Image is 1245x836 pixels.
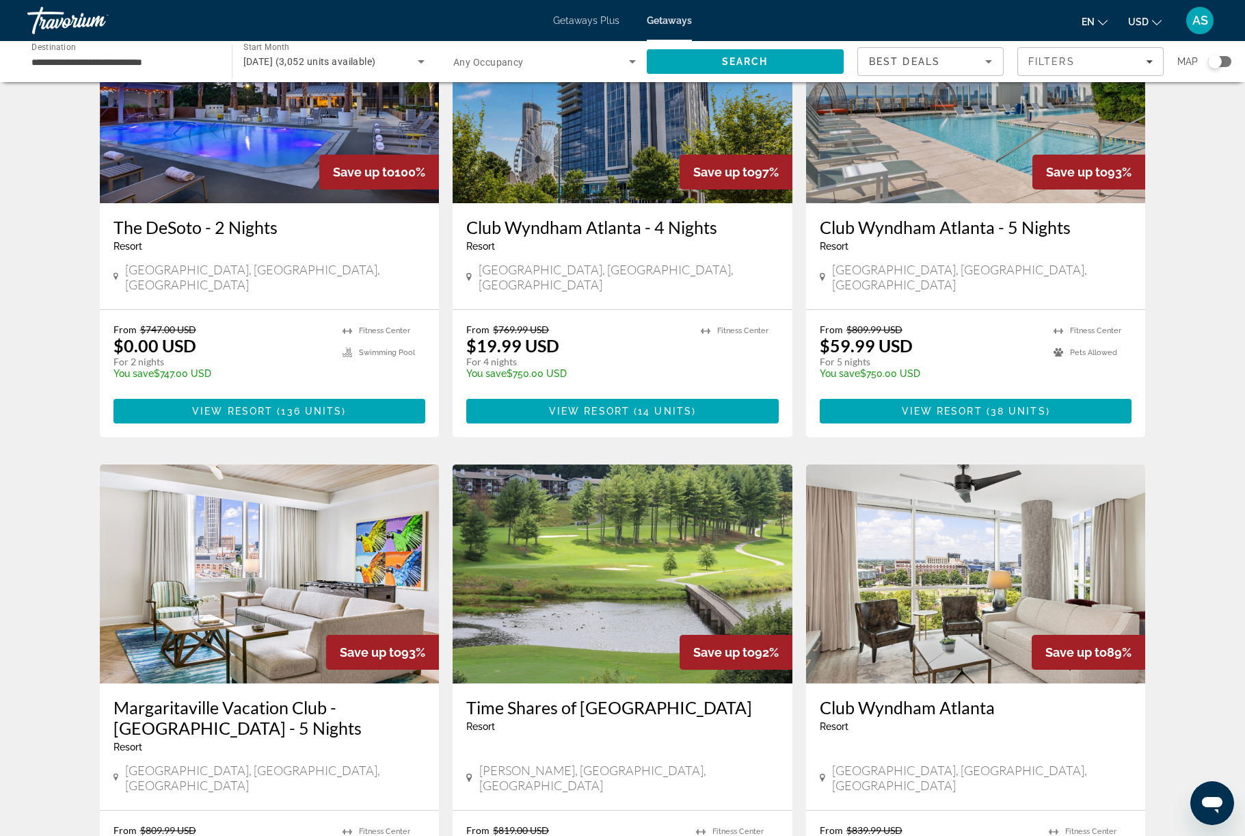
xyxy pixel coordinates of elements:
[820,399,1132,423] button: View Resort(38 units)
[902,406,982,417] span: View Resort
[1128,12,1162,31] button: Change currency
[319,155,439,190] div: 100%
[820,368,860,379] span: You save
[806,465,1146,683] img: Club Wyndham Atlanta
[31,54,214,70] input: Select destination
[340,645,401,659] span: Save up to
[466,697,779,718] a: Time Shares of [GEOGRAPHIC_DATA]
[113,697,426,738] a: Margaritaville Vacation Club - [GEOGRAPHIC_DATA] - 5 Nights
[693,645,755,659] span: Save up to
[140,824,196,836] span: $809.99 USD
[281,406,342,417] span: 136 units
[466,241,495,252] span: Resort
[553,15,619,26] a: Getaways Plus
[453,57,524,68] span: Any Occupancy
[113,356,330,368] p: For 2 nights
[113,217,426,237] a: The DeSoto - 2 Nights
[243,42,289,52] span: Start Month
[359,348,415,357] span: Swimming Pool
[100,465,440,683] img: Margaritaville Vacation Club - Atlanta - 5 Nights
[680,155,792,190] div: 97%
[1182,6,1218,35] button: User Menu
[982,406,1050,417] span: ( )
[1065,827,1116,836] span: Fitness Center
[638,406,692,417] span: 14 units
[820,241,848,252] span: Resort
[1032,155,1145,190] div: 93%
[1177,52,1198,71] span: Map
[273,406,346,417] span: ( )
[1045,645,1107,659] span: Save up to
[1070,326,1121,335] span: Fitness Center
[820,335,913,356] p: $59.99 USD
[680,635,792,670] div: 92%
[869,53,992,70] mat-select: Sort by
[466,368,507,379] span: You save
[326,635,439,670] div: 93%
[549,406,630,417] span: View Resort
[27,3,164,38] a: Travorium
[1032,635,1145,670] div: 89%
[1017,47,1164,76] button: Filters
[1190,781,1234,825] iframe: Button to launch messaging window
[717,326,768,335] span: Fitness Center
[466,324,490,335] span: From
[630,406,696,417] span: ( )
[359,827,410,836] span: Fitness Center
[820,356,1041,368] p: For 5 nights
[832,763,1132,793] span: [GEOGRAPHIC_DATA], [GEOGRAPHIC_DATA], [GEOGRAPHIC_DATA]
[832,262,1132,292] span: [GEOGRAPHIC_DATA], [GEOGRAPHIC_DATA], [GEOGRAPHIC_DATA]
[466,368,687,379] p: $750.00 USD
[1082,12,1108,31] button: Change language
[453,465,792,683] a: Time Shares of Sky Valley
[125,763,425,793] span: [GEOGRAPHIC_DATA], [GEOGRAPHIC_DATA], [GEOGRAPHIC_DATA]
[722,56,768,67] span: Search
[466,217,779,237] a: Club Wyndham Atlanta - 4 Nights
[466,721,495,732] span: Resort
[493,324,549,335] span: $769.99 USD
[712,827,764,836] span: Fitness Center
[125,262,425,292] span: [GEOGRAPHIC_DATA], [GEOGRAPHIC_DATA], [GEOGRAPHIC_DATA]
[113,399,426,423] button: View Resort(136 units)
[1128,16,1149,27] span: USD
[113,324,137,335] span: From
[493,824,549,836] span: $819.00 USD
[820,697,1132,718] a: Club Wyndham Atlanta
[466,824,490,836] span: From
[479,763,779,793] span: [PERSON_NAME], [GEOGRAPHIC_DATA], [GEOGRAPHIC_DATA]
[1082,16,1095,27] span: en
[991,406,1046,417] span: 38 units
[820,217,1132,237] a: Club Wyndham Atlanta - 5 Nights
[846,824,902,836] span: $839.99 USD
[31,42,76,51] span: Destination
[820,368,1041,379] p: $750.00 USD
[113,742,142,753] span: Resort
[113,241,142,252] span: Resort
[820,721,848,732] span: Resort
[820,824,843,836] span: From
[333,165,394,179] span: Save up to
[466,399,779,423] button: View Resort(14 units)
[113,824,137,836] span: From
[359,326,410,335] span: Fitness Center
[479,262,779,292] span: [GEOGRAPHIC_DATA], [GEOGRAPHIC_DATA], [GEOGRAPHIC_DATA]
[846,324,902,335] span: $809.99 USD
[466,335,559,356] p: $19.99 USD
[820,324,843,335] span: From
[113,368,154,379] span: You save
[1070,348,1117,357] span: Pets Allowed
[647,15,692,26] a: Getaways
[243,56,376,67] span: [DATE] (3,052 units available)
[647,49,844,74] button: Search
[192,406,273,417] span: View Resort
